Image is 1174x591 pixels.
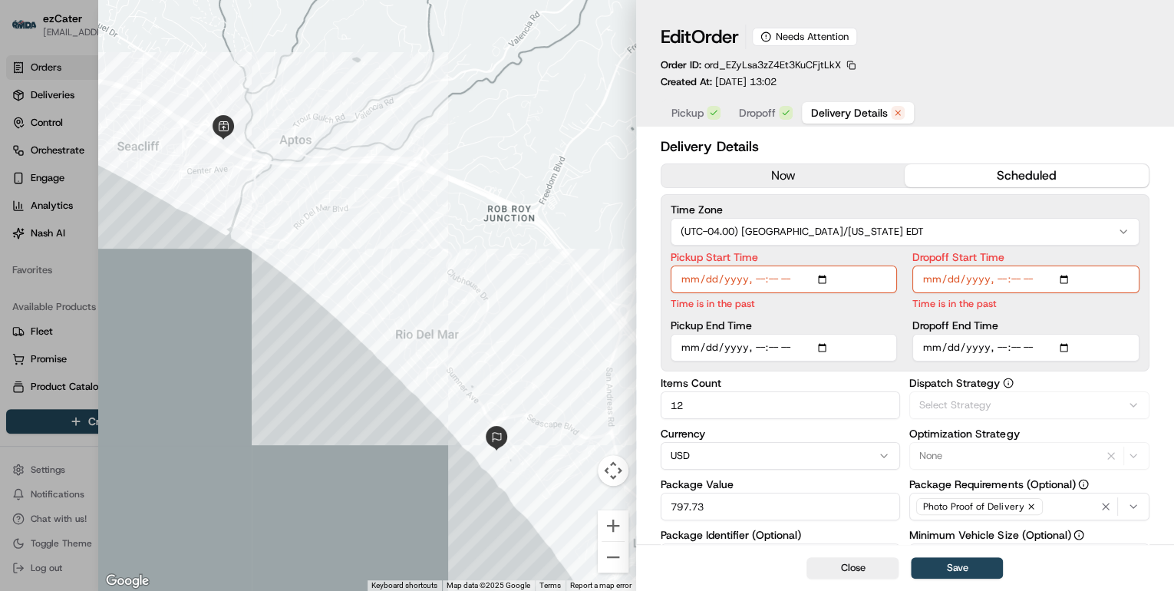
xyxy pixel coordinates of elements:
[661,543,901,571] input: Enter package identifier
[691,25,739,49] span: Order
[909,428,1149,439] label: Optimization Strategy
[715,75,777,88] span: [DATE] 13:02
[661,164,905,187] button: now
[124,216,252,244] a: 💻API Documentation
[598,455,628,486] button: Map camera controls
[661,391,901,419] input: Enter items count
[923,500,1024,513] span: Photo Proof of Delivery
[671,320,898,331] label: Pickup End Time
[661,136,1149,157] h2: Delivery Details
[661,378,901,388] label: Items Count
[909,479,1149,490] label: Package Requirements (Optional)
[9,216,124,244] a: 📗Knowledge Base
[570,581,632,589] a: Report a map error
[704,58,841,71] span: ord_EZyLsa3zZ4Et3KuCFjtLkX
[905,164,1149,187] button: scheduled
[661,493,901,520] input: Enter package value
[1073,530,1084,540] button: Minimum Vehicle Size (Optional)
[671,204,1139,215] label: Time Zone
[145,223,246,238] span: API Documentation
[661,530,901,540] label: Package Identifier (Optional)
[40,99,276,115] input: Got a question? Start typing here...
[912,252,1139,262] label: Dropoff Start Time
[911,557,1003,579] button: Save
[912,296,1139,311] p: Time is in the past
[102,571,153,591] a: Open this area in Google Maps (opens a new window)
[447,581,530,589] span: Map data ©2025 Google
[811,105,888,121] span: Delivery Details
[102,571,153,591] img: Google
[261,151,279,170] button: Start new chat
[661,75,777,89] p: Created At:
[806,557,899,579] button: Close
[153,260,186,272] span: Pylon
[52,147,252,162] div: Start new chat
[909,378,1149,388] label: Dispatch Strategy
[371,580,437,591] button: Keyboard shortcuts
[15,15,46,46] img: Nash
[31,223,117,238] span: Knowledge Base
[130,224,142,236] div: 💻
[671,296,898,311] p: Time is in the past
[661,479,901,490] label: Package Value
[15,61,279,86] p: Welcome 👋
[661,58,841,72] p: Order ID:
[661,428,901,439] label: Currency
[15,224,28,236] div: 📗
[1003,378,1014,388] button: Dispatch Strategy
[671,252,898,262] label: Pickup Start Time
[539,581,561,589] a: Terms (opens in new tab)
[752,28,857,46] div: Needs Attention
[661,25,739,49] h1: Edit
[739,105,776,121] span: Dropoff
[1078,479,1089,490] button: Package Requirements (Optional)
[598,542,628,573] button: Zoom out
[15,147,43,174] img: 1736555255976-a54dd68f-1ca7-489b-9aae-adbdc363a1c4
[598,510,628,541] button: Zoom in
[909,493,1149,520] button: Photo Proof of Delivery
[909,530,1149,540] label: Minimum Vehicle Size (Optional)
[52,162,194,174] div: We're available if you need us!
[912,320,1139,331] label: Dropoff End Time
[671,105,704,121] span: Pickup
[108,259,186,272] a: Powered byPylon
